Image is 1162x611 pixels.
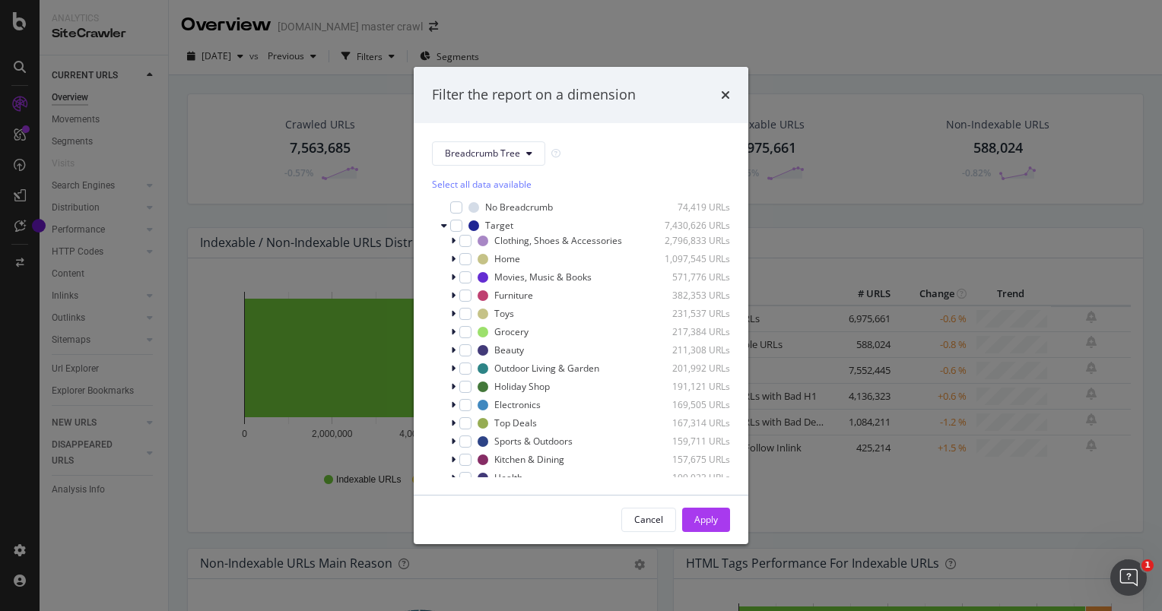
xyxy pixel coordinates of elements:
[721,85,730,105] div: times
[656,343,730,356] div: 211,308 URLs
[494,398,541,411] div: Electronics
[634,513,663,526] div: Cancel
[656,219,730,232] div: 7,430,626 URLs
[656,416,730,429] div: 167,314 URLs
[656,234,730,247] div: 2,796,833 URLs
[656,453,730,466] div: 157,675 URLs
[494,435,573,448] div: Sports & Outdoors
[656,289,730,302] div: 382,353 URLs
[494,289,533,302] div: Furniture
[494,252,520,265] div: Home
[656,271,730,283] div: 571,776 URLs
[432,178,730,191] div: Select all data available
[694,513,718,526] div: Apply
[656,252,730,265] div: 1,097,545 URLs
[682,508,730,532] button: Apply
[445,147,520,160] span: Breadcrumb Tree
[414,67,748,544] div: modal
[494,234,622,247] div: Clothing, Shoes & Accessories
[656,362,730,375] div: 201,992 URLs
[432,85,636,105] div: Filter the report on a dimension
[656,471,730,484] div: 109,023 URLs
[656,380,730,393] div: 191,121 URLs
[494,343,524,356] div: Beauty
[621,508,676,532] button: Cancel
[494,471,522,484] div: Health
[656,435,730,448] div: 159,711 URLs
[494,307,514,320] div: Toys
[656,398,730,411] div: 169,505 URLs
[432,141,545,166] button: Breadcrumb Tree
[1110,559,1147,596] iframe: Intercom live chat
[494,271,592,283] div: Movies, Music & Books
[494,362,599,375] div: Outdoor Living & Garden
[656,307,730,320] div: 231,537 URLs
[656,201,730,214] div: 74,419 URLs
[494,416,537,429] div: Top Deals
[485,219,513,232] div: Target
[494,453,564,466] div: Kitchen & Dining
[485,201,553,214] div: No Breadcrumb
[494,380,550,393] div: Holiday Shop
[1141,559,1154,571] span: 1
[656,325,730,338] div: 217,384 URLs
[494,325,529,338] div: Grocery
